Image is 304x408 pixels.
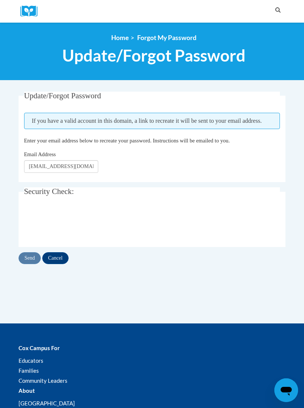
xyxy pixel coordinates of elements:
[24,187,74,196] span: Security Check:
[24,151,56,157] span: Email Address
[42,252,69,264] input: Cancel
[19,345,60,351] b: Cox Campus For
[24,209,137,238] iframe: reCAPTCHA
[19,400,75,407] a: [GEOGRAPHIC_DATA]
[20,6,43,17] a: Cox Campus
[20,6,43,17] img: Logo brand
[24,138,230,144] span: Enter your email address below to recreate your password. Instructions will be emailed to you.
[19,377,67,384] a: Community Leaders
[272,6,284,15] button: Search
[19,387,35,394] b: About
[62,46,245,65] span: Update/Forgot Password
[111,34,129,42] a: Home
[137,34,196,42] span: Forgot My Password
[24,113,280,129] span: If you have a valid account in this domain, a link to recreate it will be sent to your email addr...
[19,357,43,364] a: Educators
[274,378,298,402] iframe: Button to launch messaging window, conversation in progress
[24,91,101,100] span: Update/Forgot Password
[24,160,98,173] input: Email
[19,367,39,374] a: Families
